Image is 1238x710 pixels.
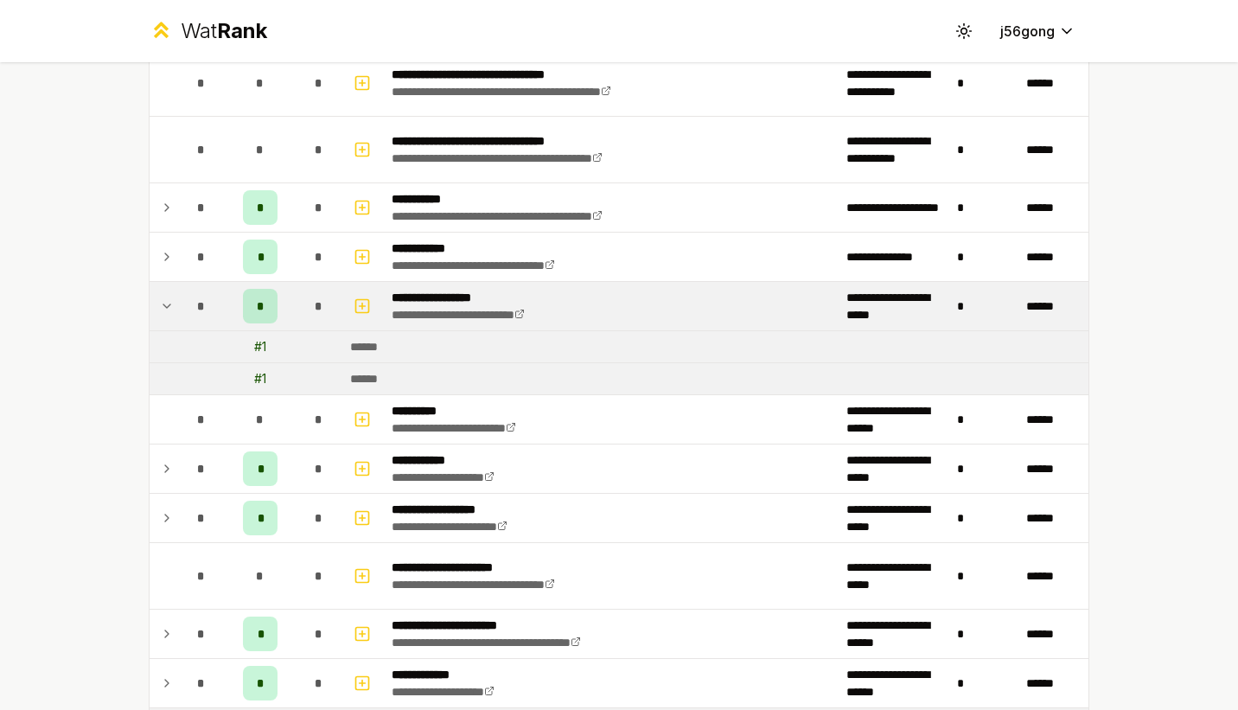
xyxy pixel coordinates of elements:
[181,17,267,45] div: Wat
[254,338,266,355] div: # 1
[254,370,266,387] div: # 1
[217,18,267,43] span: Rank
[149,17,267,45] a: WatRank
[986,16,1089,47] button: j56gong
[1000,21,1055,42] span: j56gong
